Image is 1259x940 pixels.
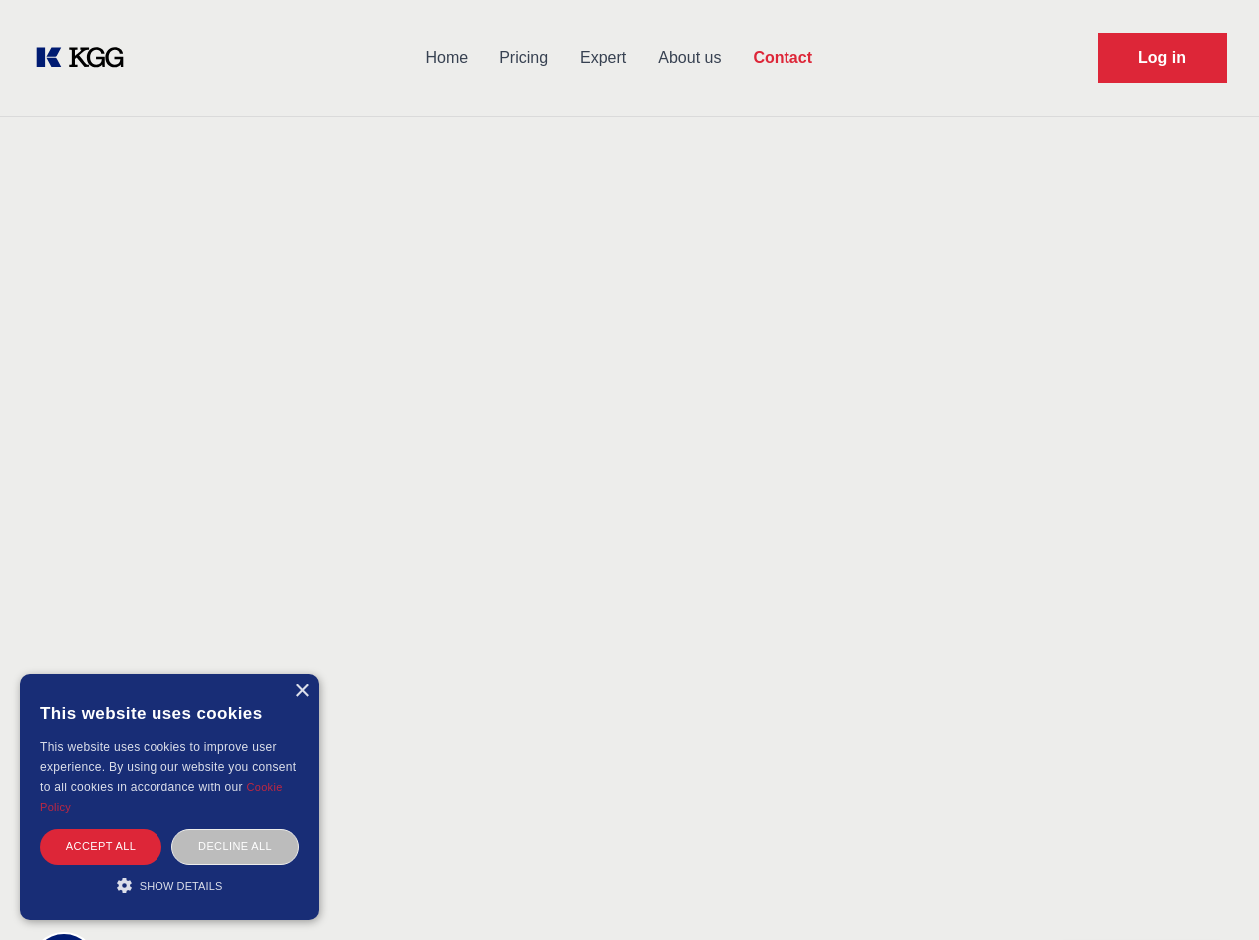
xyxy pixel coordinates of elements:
a: Contact [737,32,828,84]
div: This website uses cookies [40,689,299,737]
div: Accept all [40,829,161,864]
a: Pricing [483,32,564,84]
iframe: Chat Widget [1159,844,1259,940]
div: Show details [40,875,299,895]
a: Expert [564,32,642,84]
a: Request Demo [1098,33,1227,83]
span: This website uses cookies to improve user experience. By using our website you consent to all coo... [40,740,296,794]
div: Close [294,684,309,699]
a: KOL Knowledge Platform: Talk to Key External Experts (KEE) [32,42,140,74]
div: Decline all [171,829,299,864]
a: Home [409,32,483,84]
a: About us [642,32,737,84]
span: Show details [140,880,223,892]
a: Cookie Policy [40,782,283,813]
